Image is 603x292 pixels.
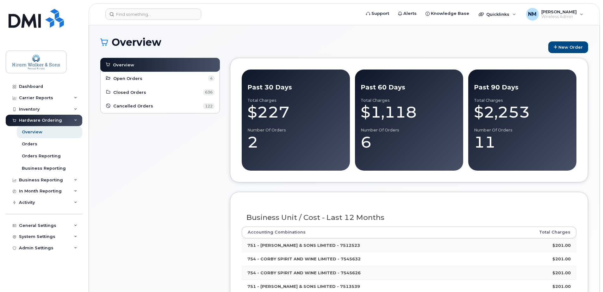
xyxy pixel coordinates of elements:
[246,214,572,222] h3: Business Unit / Cost - Last 12 Months
[474,133,571,152] div: 11
[105,61,215,69] a: Overview
[361,98,457,103] div: Total Charges
[247,83,344,92] div: Past 30 Days
[361,128,457,133] div: Number of Orders
[474,83,571,92] div: Past 90 Days
[113,89,146,95] span: Closed Orders
[105,102,215,110] a: Cancelled Orders 122
[247,128,344,133] div: Number of Orders
[361,83,457,92] div: Past 60 Days
[113,76,142,82] span: Open Orders
[247,98,344,103] div: Total Charges
[361,133,457,152] div: 6
[105,75,215,82] a: Open Orders 4
[247,133,344,152] div: 2
[552,243,571,248] strong: $201.00
[361,103,457,122] div: $1,118
[247,243,360,248] strong: 751 - [PERSON_NAME] & SONS LIMITED - 7512523
[490,227,576,238] th: Total Charges
[100,37,545,48] h1: Overview
[203,89,215,95] span: 636
[113,103,153,109] span: Cancelled Orders
[203,103,215,109] span: 122
[247,284,360,289] strong: 751 - [PERSON_NAME] & SONS LIMITED - 7513539
[548,41,588,53] a: New Order
[247,270,361,275] strong: 754 - CORBY SPIRIT AND WINE LIMITED - 7545626
[208,75,215,82] span: 4
[552,270,571,275] strong: $201.00
[474,128,571,133] div: Number of Orders
[113,62,134,68] span: Overview
[105,88,215,96] a: Closed Orders 636
[474,98,571,103] div: Total Charges
[247,256,361,261] strong: 754 - CORBY SPIRIT AND WINE LIMITED - 7545632
[247,103,344,122] div: $227
[552,284,571,289] strong: $201.00
[474,103,571,122] div: $2,253
[552,256,571,261] strong: $201.00
[242,227,491,238] th: Accounting Combinations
